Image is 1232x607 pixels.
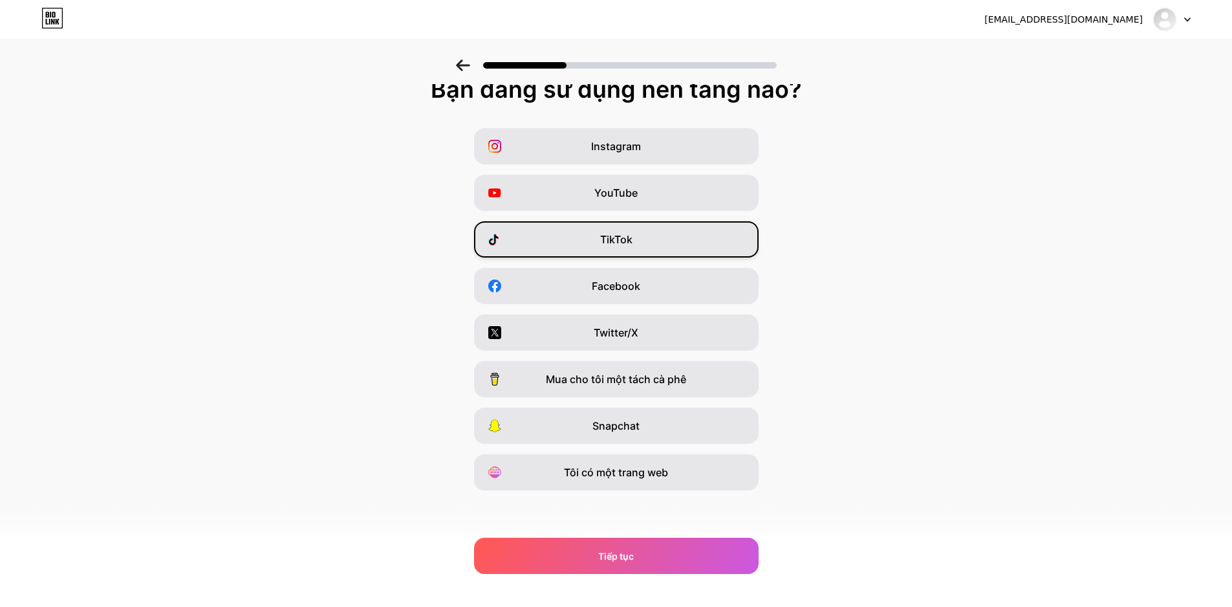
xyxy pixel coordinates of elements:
font: Twitter/X [594,326,638,339]
font: Tiếp tục [598,551,634,562]
font: Bạn đang sử dụng nền tảng nào? [431,75,802,104]
font: Tôi có một trang web [564,466,668,479]
font: Facebook [592,280,640,292]
font: TikTok [600,233,632,246]
img: Anindita Mahardika [1152,7,1177,32]
font: Mua cho tôi một tách cà phê [546,373,686,386]
font: Instagram [591,140,641,153]
font: Snapchat [592,419,640,432]
font: YouTube [594,186,638,199]
font: [EMAIL_ADDRESS][DOMAIN_NAME] [984,14,1143,25]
